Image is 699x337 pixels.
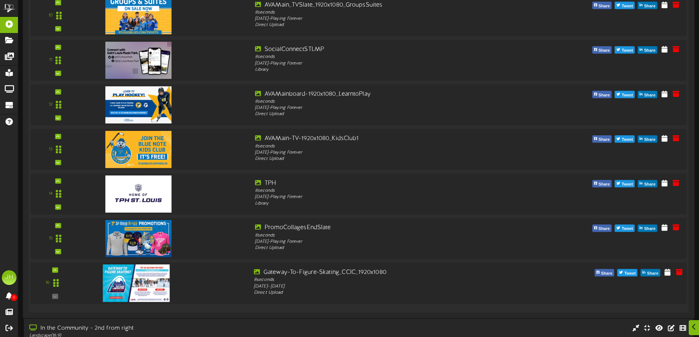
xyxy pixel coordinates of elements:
[254,283,519,290] div: [DATE] - [DATE]
[592,46,612,54] button: Share
[620,225,634,233] span: Tweet
[45,280,50,286] div: 16
[2,270,17,285] div: JH
[49,102,52,108] div: 12
[641,269,660,276] button: Share
[105,220,171,257] img: e91942c3-eea6-4e3c-9ead-26d1b8c6580c.png
[49,235,52,242] div: 15
[255,149,517,155] div: [DATE] - Playing Forever
[615,46,635,54] button: Tweet
[11,294,17,301] span: 0
[642,47,657,55] span: Share
[255,16,517,22] div: [DATE] - Playing Forever
[597,47,611,55] span: Share
[29,324,297,333] div: In the Community - 2nd from right
[255,1,517,9] div: AVAMain_TVSlate_1920x1080_GroupsSuites
[645,269,660,277] span: Share
[620,2,634,10] span: Tweet
[255,200,517,206] div: Library
[642,180,657,188] span: Share
[255,135,517,143] div: AVAMain-TV-1920x1080_KidsClub1
[597,2,611,10] span: Share
[255,111,517,117] div: Direct Upload
[255,188,517,194] div: 8 seconds
[255,238,517,245] div: [DATE] - Playing Forever
[255,143,517,149] div: 8 seconds
[597,225,611,233] span: Share
[255,105,517,111] div: [DATE] - Playing Forever
[592,224,612,232] button: Share
[255,156,517,162] div: Direct Upload
[592,180,612,187] button: Share
[620,180,634,188] span: Tweet
[642,2,657,10] span: Share
[638,224,657,232] button: Share
[255,98,517,105] div: 8 seconds
[592,135,612,143] button: Share
[594,269,614,276] button: Share
[638,46,657,54] button: Share
[638,91,657,98] button: Share
[105,42,171,79] img: f2c9e0aa-db20-42b8-9a7c-1ca056b16a03.png
[615,224,635,232] button: Tweet
[615,1,635,9] button: Tweet
[620,47,634,55] span: Tweet
[597,136,611,144] span: Share
[254,277,519,283] div: 8 seconds
[255,67,517,73] div: Library
[255,232,517,238] div: 8 seconds
[615,91,635,98] button: Tweet
[642,136,657,144] span: Share
[49,191,52,197] div: 14
[638,180,657,187] button: Share
[105,175,171,212] img: ee033218-9c26-4078-a335-7a3f50492c4a.jpg
[255,224,517,232] div: PromoCollagesEndSlate
[255,54,517,60] div: 8 seconds
[592,1,612,9] button: Share
[255,60,517,66] div: [DATE] - Playing Forever
[255,179,517,187] div: TPH
[49,57,52,63] div: 11
[615,135,635,143] button: Tweet
[620,91,634,99] span: Tweet
[105,86,171,123] img: 099d167c-d159-4abe-b3d8-484b88552123.png
[597,180,611,188] span: Share
[254,290,519,296] div: Direct Upload
[642,225,657,233] span: Share
[255,9,517,15] div: 8 seconds
[597,91,611,99] span: Share
[638,1,657,9] button: Share
[615,180,635,187] button: Tweet
[255,194,517,200] div: [DATE] - Playing Forever
[255,45,517,54] div: SocialConnectSTLMP
[592,91,612,98] button: Share
[623,269,637,277] span: Tweet
[255,90,517,98] div: AVAMainboard-1920x1080_LearntoPlay
[620,136,634,144] span: Tweet
[48,12,53,19] div: 10
[638,135,657,143] button: Share
[642,91,657,99] span: Share
[617,269,637,276] button: Tweet
[255,22,517,28] div: Direct Upload
[105,131,171,168] img: 8161c755-b819-4edd-bb64-8dcdef888573.png
[600,269,614,277] span: Share
[103,264,170,302] img: ee514e3e-b0bf-4514-81d0-7577546b7b81.png
[49,146,52,153] div: 13
[254,268,519,276] div: Gateway-To-Figure-Skating_CCIC_1920x1080
[255,245,517,251] div: Direct Upload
